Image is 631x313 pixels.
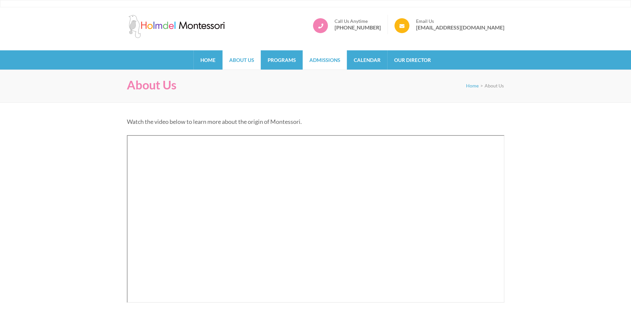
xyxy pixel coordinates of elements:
[388,50,438,70] a: Our Director
[416,24,504,31] a: [EMAIL_ADDRESS][DOMAIN_NAME]
[347,50,387,70] a: Calendar
[127,117,504,126] p: Watch the video below to learn more about the origin of Montessori.
[194,50,222,70] a: Home
[416,18,504,24] span: Email Us
[261,50,302,70] a: Programs
[480,83,483,88] span: >
[466,83,479,88] a: Home
[223,50,261,70] a: About Us
[303,50,347,70] a: Admissions
[335,18,381,24] span: Call Us Anytime
[127,15,226,38] img: Holmdel Montessori School
[127,78,177,92] h1: About Us
[335,24,381,31] a: [PHONE_NUMBER]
